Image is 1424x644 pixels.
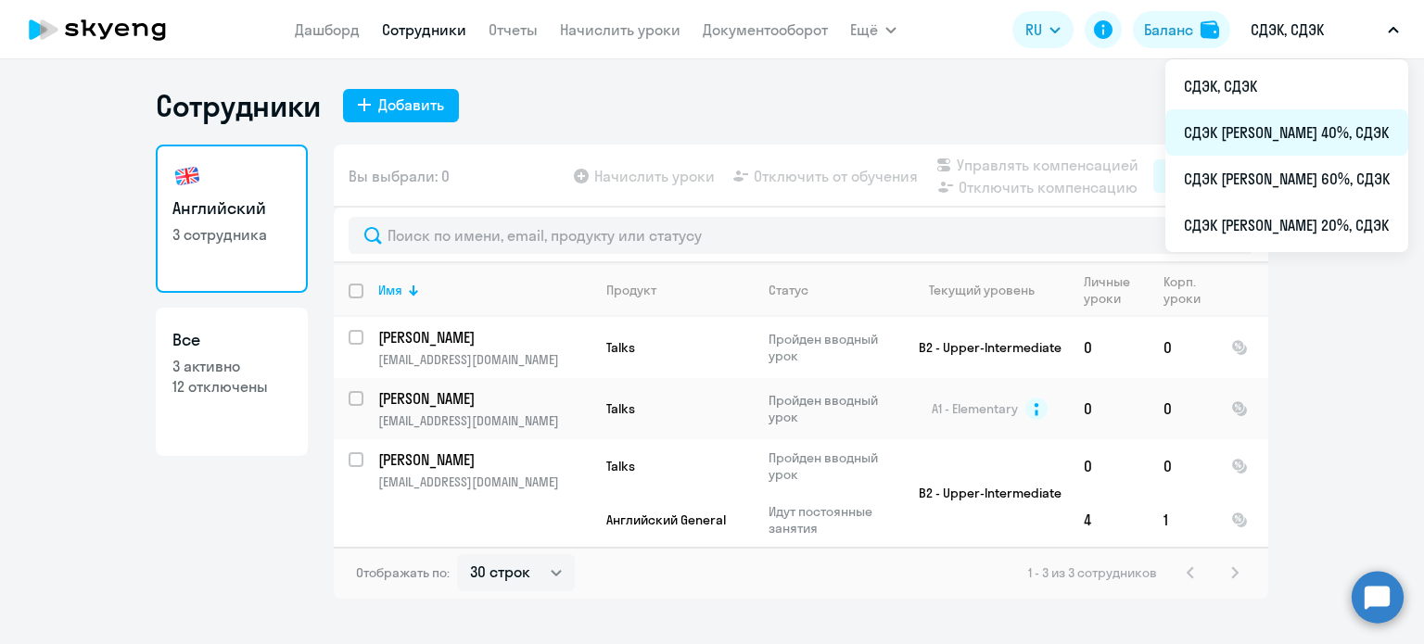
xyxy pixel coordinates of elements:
button: Ещё [850,11,896,48]
div: Статус [769,282,808,298]
a: Начислить уроки [560,20,680,39]
span: 1 - 3 из 3 сотрудников [1028,564,1157,581]
a: [PERSON_NAME] [378,388,591,409]
p: Пройден вводный урок [769,449,896,483]
a: Документооборот [703,20,828,39]
td: 0 [1149,317,1216,378]
td: 0 [1069,317,1149,378]
p: [PERSON_NAME] [378,327,588,347]
a: Отчеты [489,20,538,39]
td: 4 [1069,493,1149,547]
td: 0 [1149,439,1216,493]
p: 3 активно [172,356,291,376]
div: Личные уроки [1084,273,1148,307]
button: Балансbalance [1133,11,1230,48]
button: RU [1012,11,1074,48]
p: [PERSON_NAME] [378,388,588,409]
span: Вы выбрали: 0 [349,165,450,187]
td: 1 [1149,493,1216,547]
div: Текущий уровень [911,282,1068,298]
h3: Английский [172,196,291,221]
img: balance [1201,20,1219,39]
div: Баланс [1144,19,1193,41]
span: Отображать по: [356,564,450,581]
button: Добавить [343,89,459,122]
td: 0 [1069,439,1149,493]
ul: Ещё [1165,59,1408,252]
span: A1 - Elementary [932,400,1018,417]
h1: Сотрудники [156,87,321,124]
p: 3 сотрудника [172,224,291,245]
a: Дашборд [295,20,360,39]
a: Английский3 сотрудника [156,145,308,293]
div: Продукт [606,282,656,298]
button: Фильтр [1153,159,1253,193]
p: [EMAIL_ADDRESS][DOMAIN_NAME] [378,474,591,490]
p: 12 отключены [172,376,291,397]
a: Все3 активно12 отключены [156,308,308,456]
div: Текущий уровень [929,282,1035,298]
td: B2 - Upper-Intermediate [896,317,1069,378]
div: Добавить [378,94,444,116]
td: B2 - Upper-Intermediate [896,439,1069,547]
span: RU [1025,19,1042,41]
td: 0 [1069,378,1149,439]
span: Talks [606,339,635,356]
span: Ещё [850,19,878,41]
span: Английский General [606,511,726,528]
p: СДЭК, СДЭК [1251,19,1324,41]
span: Talks [606,400,635,417]
div: Имя [378,282,402,298]
div: Имя [378,282,591,298]
input: Поиск по имени, email, продукту или статусу [349,217,1253,254]
p: [EMAIL_ADDRESS][DOMAIN_NAME] [378,412,591,429]
p: [EMAIL_ADDRESS][DOMAIN_NAME] [378,351,591,368]
p: [PERSON_NAME] [378,449,588,470]
td: 0 [1149,378,1216,439]
a: Сотрудники [382,20,466,39]
a: [PERSON_NAME] [378,327,591,347]
div: Корп. уроки [1163,273,1215,307]
span: Talks [606,458,635,474]
button: СДЭК, СДЭК [1241,7,1408,52]
h3: Все [172,328,291,352]
p: Пройден вводный урок [769,392,896,425]
img: english [172,161,202,191]
p: Пройден вводный урок [769,331,896,364]
a: [PERSON_NAME] [378,449,591,470]
p: Идут постоянные занятия [769,503,896,537]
